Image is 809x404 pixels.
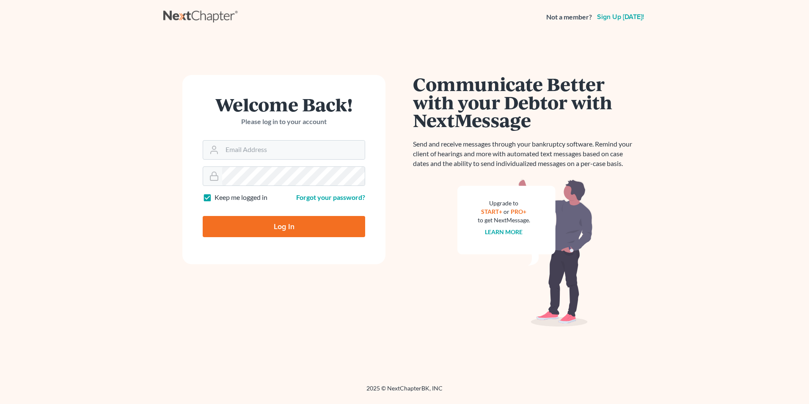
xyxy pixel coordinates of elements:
[413,139,637,169] p: Send and receive messages through your bankruptcy software. Remind your client of hearings and mo...
[478,216,530,224] div: to get NextMessage.
[457,179,593,327] img: nextmessage_bg-59042aed3d76b12b5cd301f8e5b87938c9018125f34e5fa2b7a6b67550977c72.svg
[203,95,365,113] h1: Welcome Back!
[595,14,646,20] a: Sign up [DATE]!
[203,216,365,237] input: Log In
[296,193,365,201] a: Forgot your password?
[504,208,510,215] span: or
[482,208,503,215] a: START+
[485,228,523,235] a: Learn more
[163,384,646,399] div: 2025 © NextChapterBK, INC
[203,117,365,127] p: Please log in to your account
[222,141,365,159] input: Email Address
[413,75,637,129] h1: Communicate Better with your Debtor with NextMessage
[511,208,527,215] a: PRO+
[215,193,267,202] label: Keep me logged in
[546,12,592,22] strong: Not a member?
[478,199,530,208] div: Upgrade to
